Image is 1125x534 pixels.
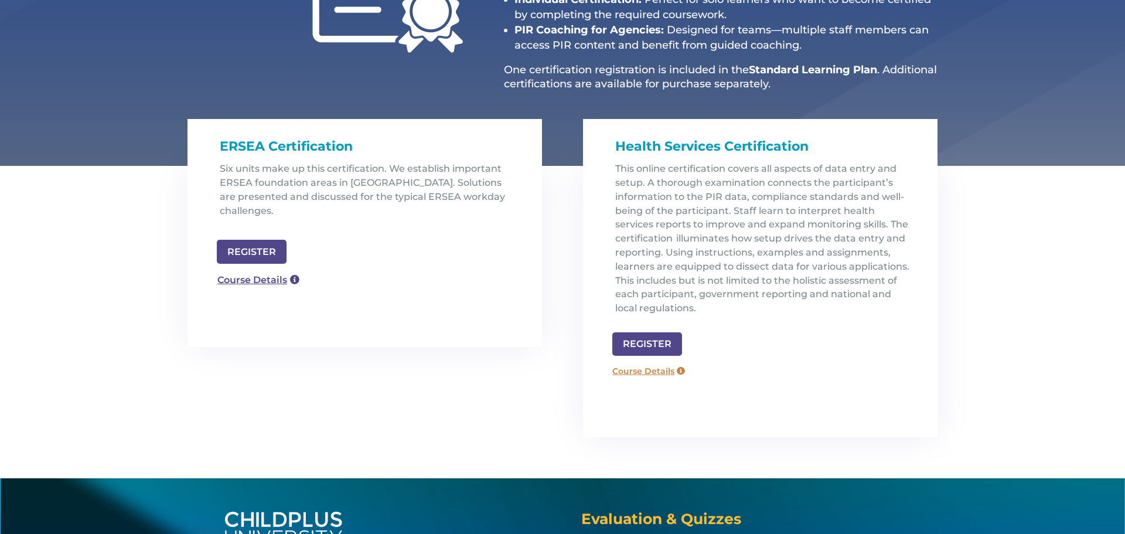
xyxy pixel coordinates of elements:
[514,23,664,36] strong: PIR Coaching for Agencies:
[749,63,877,76] strong: Standard Learning Plan
[514,22,937,53] li: Designed for teams—multiple staff members can access PIR content and benefit from guided coaching.
[220,138,353,154] span: ERSEA Certification
[217,240,287,264] a: REGISTER
[581,512,900,532] h4: Evaluation & Quizzes
[615,138,809,154] span: Health Services Certification
[504,63,749,76] span: One certification registration is included in the
[220,162,519,227] p: Six units make up this certification. We establish important ERSEA foundation areas in [GEOGRAPHI...
[606,362,691,380] a: Course Details
[612,332,682,356] a: REGISTER
[211,270,306,291] a: Course Details
[504,63,937,90] span: . Additional certifications are available for purchase separately.
[615,163,909,314] span: This online certification covers all aspects of data entry and setup. A thorough examination conn...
